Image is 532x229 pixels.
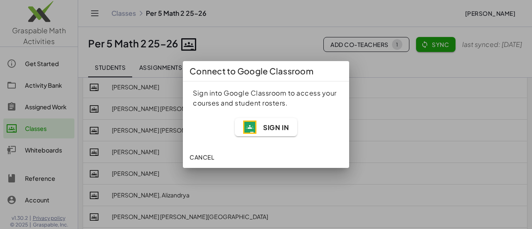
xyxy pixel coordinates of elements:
div: Connect to Google Classroom [183,61,349,81]
img: WYX7JAAAAAElFTkSuQmCC [243,121,256,134]
span: Sign In [263,123,289,132]
button: Cancel [186,150,217,165]
span: Cancel [190,153,214,161]
div: Sign into Google Classroom to access your courses and student rosters. [188,83,344,113]
button: Sign In [235,118,297,136]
